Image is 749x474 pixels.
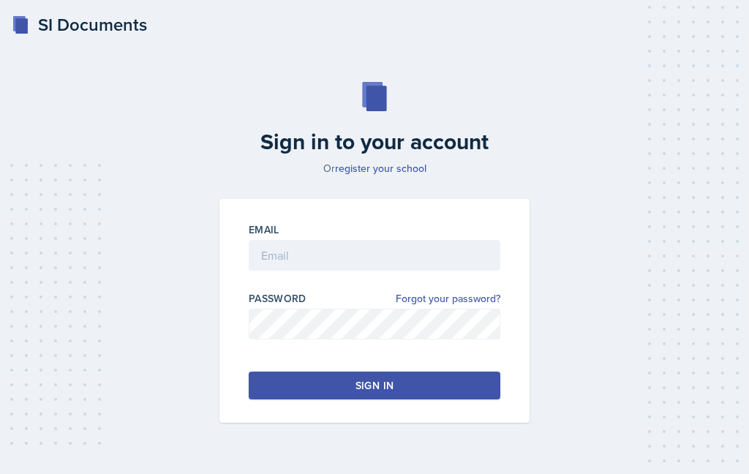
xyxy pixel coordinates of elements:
[335,161,426,176] a: register your school
[355,378,394,393] div: Sign in
[12,12,147,38] a: SI Documents
[249,372,500,399] button: Sign in
[249,240,500,271] input: Email
[396,291,500,306] a: Forgot your password?
[211,129,538,155] h2: Sign in to your account
[249,222,279,237] label: Email
[249,291,306,306] label: Password
[211,161,538,176] p: Or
